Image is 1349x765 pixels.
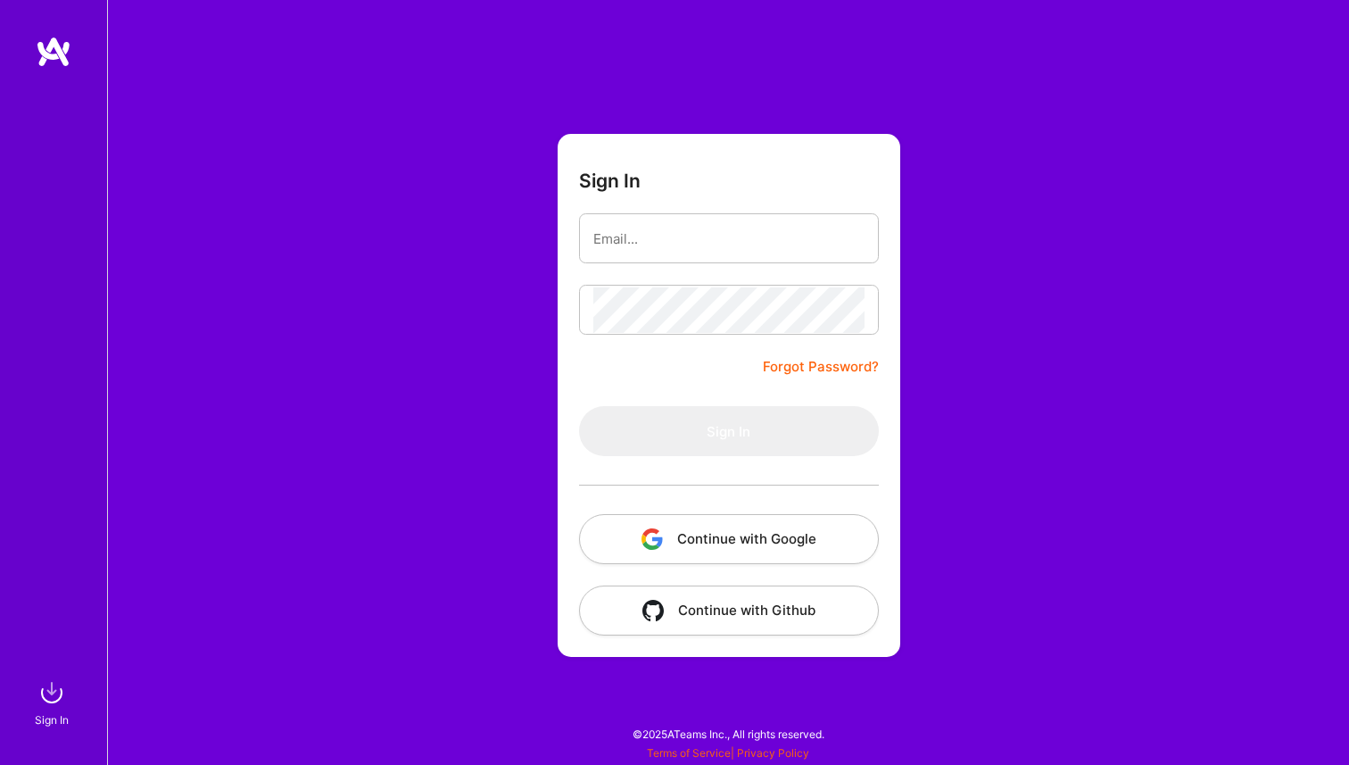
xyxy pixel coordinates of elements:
[647,746,809,760] span: |
[35,711,69,729] div: Sign In
[579,514,879,564] button: Continue with Google
[737,746,809,760] a: Privacy Policy
[763,356,879,378] a: Forgot Password?
[579,170,641,192] h3: Sign In
[641,528,663,550] img: icon
[34,675,70,711] img: sign in
[579,406,879,456] button: Sign In
[647,746,731,760] a: Terms of Service
[593,216,865,262] input: Email...
[579,586,879,636] button: Continue with Github
[107,711,1349,756] div: © 2025 ATeams Inc., All rights reserved.
[37,675,70,729] a: sign inSign In
[36,36,71,68] img: logo
[642,600,664,621] img: icon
